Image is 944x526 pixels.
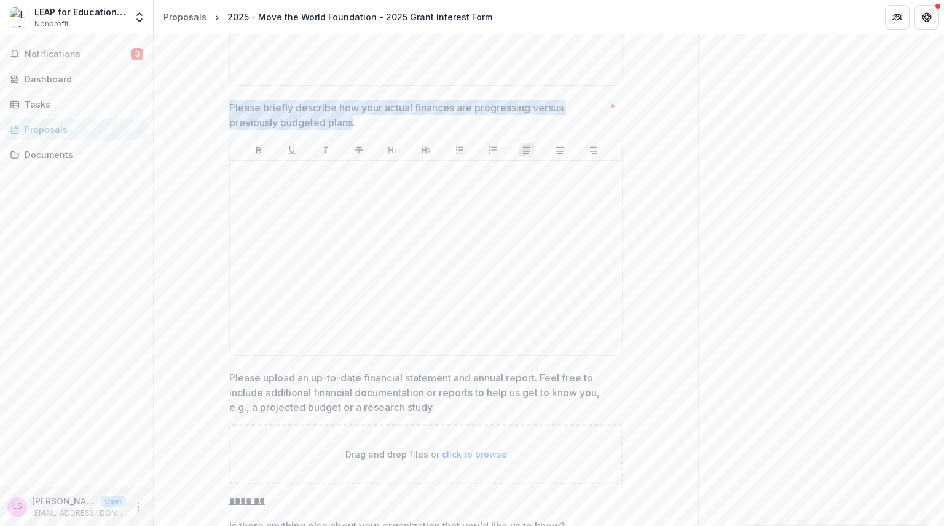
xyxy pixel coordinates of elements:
button: Ordered List [486,143,500,157]
button: Italicize [318,143,333,157]
nav: breadcrumb [159,8,497,26]
a: Dashboard [5,69,148,89]
p: [EMAIL_ADDRESS][DOMAIN_NAME] [32,508,126,519]
span: 3 [131,48,143,60]
span: Nonprofit [34,18,69,30]
button: Align Center [553,143,567,157]
div: Proposals [163,10,206,23]
a: Proposals [159,8,211,26]
button: Align Left [519,143,534,157]
p: Drag and drop files or [345,448,507,461]
p: Please upload an up-to-date financial statement and annual report. Feel free to include additiona... [229,370,615,415]
div: Proposals [25,123,138,136]
button: Bold [251,143,266,157]
a: Proposals [5,119,148,140]
p: Please briefly describe how your actual finances are progressing versus previously budgeted plans. [229,100,605,130]
p: User [101,496,126,507]
button: Open entity switcher [131,5,148,30]
img: LEAP for Education, Inc. [10,7,29,27]
button: Get Help [914,5,939,30]
div: Documents [25,148,138,161]
button: Heading 1 [385,143,400,157]
div: 2025 - Move the World Foundation - 2025 Grant Interest Form [227,10,492,23]
button: Notifications3 [5,44,148,64]
button: Underline [285,143,299,157]
span: Notifications [25,49,131,60]
p: [PERSON_NAME] [32,495,96,508]
span: click to browse [442,449,507,460]
a: Tasks [5,94,148,114]
div: LEAP for Education, Inc. [34,6,126,18]
button: More [131,500,146,514]
button: Strike [352,143,366,157]
div: Tasks [25,98,138,111]
a: Documents [5,145,148,165]
button: Align Right [586,143,601,157]
button: Bullet List [452,143,467,157]
button: Heading 2 [419,143,433,157]
button: Partners [885,5,910,30]
div: Linda Saris [13,503,22,511]
div: Dashboard [25,73,138,86]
